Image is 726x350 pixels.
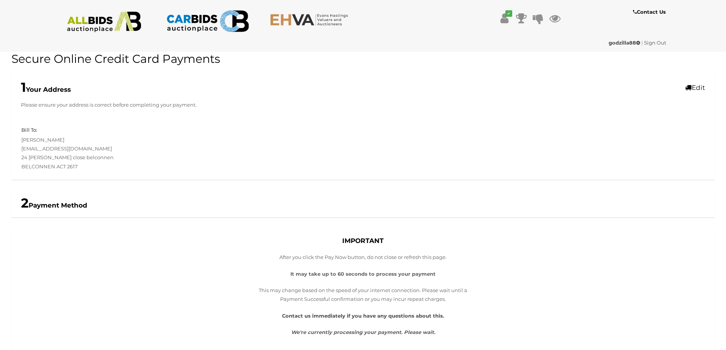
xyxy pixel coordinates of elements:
h1: Secure Online Credit Card Payments [11,53,715,65]
b: IMPORTANT [342,237,384,245]
a: Contact Us [633,8,668,16]
p: Please ensure your address is correct before completing your payment. [21,101,705,109]
span: | [641,40,643,46]
p: After you click the Pay Now button, do not close or refresh this page. [259,253,468,262]
strong: godzilla88 [609,40,640,46]
a: Edit [685,84,705,91]
img: ALLBIDS.com.au [63,11,146,32]
div: [PERSON_NAME] [EMAIL_ADDRESS][DOMAIN_NAME] 24 [PERSON_NAME] close belconnen BELCONNEN ACT 2617 [16,126,363,171]
strong: It may take up to 60 seconds to process your payment [290,271,436,277]
a: Sign Out [644,40,666,46]
span: 2 [21,195,29,211]
a: Contact us immediately if you have any questions about this. [282,313,444,319]
span: 1 [21,79,26,95]
b: Your Address [21,86,71,93]
img: EHVA.com.au [270,13,353,26]
i: We're currently processing your payment. Please wait. [291,329,435,335]
b: Contact Us [633,9,666,15]
a: ✔ [499,11,510,25]
a: godzilla88 [609,40,641,46]
img: CARBIDS.com.au [166,8,249,35]
i: ✔ [505,10,512,17]
h5: Bill To: [21,127,37,133]
p: This may change based on the speed of your internet connection. Please wait until a Payment Succe... [259,286,468,304]
b: Payment Method [21,201,87,209]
